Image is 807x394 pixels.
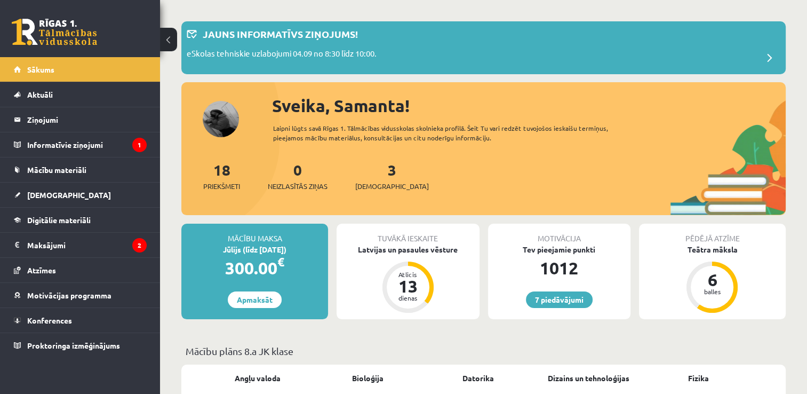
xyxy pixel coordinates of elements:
div: Tev pieejamie punkti [488,244,630,255]
a: 0Neizlasītās ziņas [268,160,327,192]
a: Bioloģija [352,373,383,384]
div: 6 [696,271,728,288]
div: 300.00 [181,255,328,281]
div: Laipni lūgts savā Rīgas 1. Tālmācības vidusskolas skolnieka profilā. Šeit Tu vari redzēt tuvojošo... [273,123,636,143]
div: Sveika, Samanta! [272,93,786,119]
div: dienas [392,295,424,301]
a: Fizika [688,373,709,384]
legend: Ziņojumi [27,107,147,132]
div: Motivācija [488,224,630,244]
span: Aktuāli [27,90,53,99]
p: Jauns informatīvs ziņojums! [203,27,358,41]
a: Motivācijas programma [14,283,147,308]
div: balles [696,288,728,295]
i: 1 [132,138,147,152]
a: 3[DEMOGRAPHIC_DATA] [355,160,429,192]
span: [DEMOGRAPHIC_DATA] [355,181,429,192]
a: Datorika [462,373,494,384]
a: Digitālie materiāli [14,208,147,232]
div: Teātra māksla [639,244,786,255]
span: Mācību materiāli [27,165,86,175]
div: Mācību maksa [181,224,328,244]
p: Mācību plāns 8.a JK klase [186,344,781,358]
span: [DEMOGRAPHIC_DATA] [27,190,111,200]
a: Sākums [14,57,147,82]
a: [DEMOGRAPHIC_DATA] [14,183,147,207]
legend: Informatīvie ziņojumi [27,132,147,157]
p: eSkolas tehniskie uzlabojumi 04.09 no 8:30 līdz 10:00. [187,48,377,62]
div: Tuvākā ieskaite [337,224,479,244]
a: Ziņojumi [14,107,147,132]
span: Priekšmeti [203,181,240,192]
a: Angļu valoda [235,373,281,384]
span: Neizlasītās ziņas [268,181,327,192]
div: Atlicis [392,271,424,278]
a: Dizains un tehnoloģijas [548,373,629,384]
div: Pēdējā atzīme [639,224,786,244]
div: Latvijas un pasaules vēsture [337,244,479,255]
a: 18Priekšmeti [203,160,240,192]
span: Proktoringa izmēģinājums [27,341,120,350]
a: Maksājumi2 [14,233,147,257]
a: Apmaksāt [228,291,282,308]
div: 13 [392,278,424,295]
span: Sākums [27,65,54,74]
a: Jauns informatīvs ziņojums! eSkolas tehniskie uzlabojumi 04.09 no 8:30 līdz 10:00. [187,27,780,69]
a: Atzīmes [14,258,147,282]
a: Aktuāli [14,82,147,107]
span: € [277,254,284,270]
a: Proktoringa izmēģinājums [14,333,147,358]
div: Jūlijs (līdz [DATE]) [181,244,328,255]
a: Latvijas un pasaules vēsture Atlicis 13 dienas [337,244,479,314]
span: Atzīmes [27,265,56,275]
a: Konferences [14,308,147,333]
a: 7 piedāvājumi [526,291,593,308]
a: Informatīvie ziņojumi1 [14,132,147,157]
span: Motivācijas programma [27,290,111,300]
div: 1012 [488,255,630,281]
span: Konferences [27,316,72,325]
a: Rīgas 1. Tālmācības vidusskola [12,19,97,45]
a: Mācību materiāli [14,157,147,182]
i: 2 [132,238,147,253]
a: Teātra māksla 6 balles [639,244,786,314]
legend: Maksājumi [27,233,147,257]
span: Digitālie materiāli [27,215,91,225]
